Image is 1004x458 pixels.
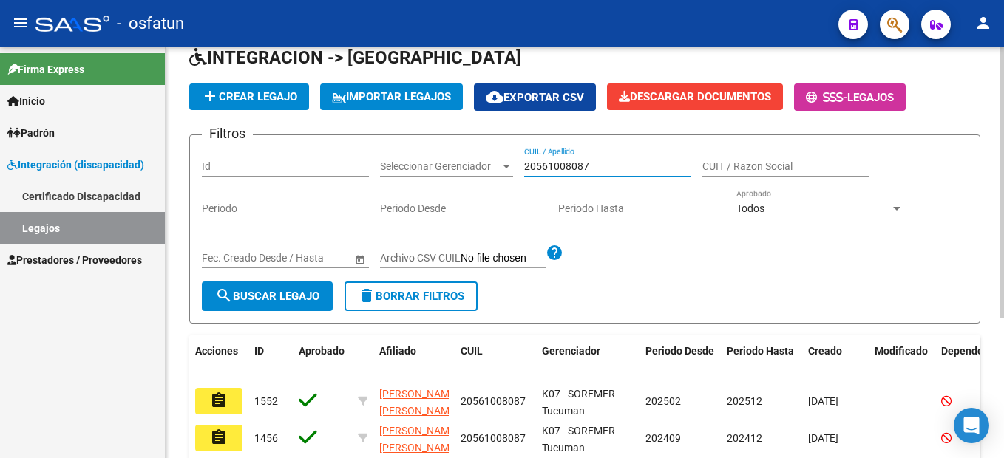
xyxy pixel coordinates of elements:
[358,287,376,304] mat-icon: delete
[201,90,297,103] span: Crear Legajo
[727,432,762,444] span: 202412
[486,91,584,104] span: Exportar CSV
[806,91,847,104] span: -
[7,125,55,141] span: Padrón
[640,335,721,384] datatable-header-cell: Periodo Desde
[461,395,526,407] span: 20561008087
[380,160,500,173] span: Seleccionar Gerenciador
[645,345,714,357] span: Periodo Desde
[379,388,458,417] span: [PERSON_NAME] [PERSON_NAME]
[202,281,333,311] button: Buscar Legajo
[345,281,478,311] button: Borrar Filtros
[215,287,233,304] mat-icon: search
[727,345,794,357] span: Periodo Hasta
[7,93,45,109] span: Inicio
[455,335,536,384] datatable-header-cell: CUIL
[7,157,144,173] span: Integración (discapacidad)
[268,252,341,264] input: Fecha fin
[189,83,309,110] button: Crear Legajo
[461,432,526,444] span: 20561008087
[195,345,238,357] span: Acciones
[736,202,764,214] span: Todos
[380,252,461,264] span: Archivo CSV CUIL
[12,14,30,32] mat-icon: menu
[254,432,278,444] span: 1456
[254,345,264,357] span: ID
[808,432,838,444] span: [DATE]
[248,335,293,384] datatable-header-cell: ID
[202,252,256,264] input: Fecha inicio
[941,345,1003,357] span: Dependencia
[332,90,451,103] span: IMPORTAR LEGAJOS
[189,47,521,68] span: INTEGRACION -> [GEOGRAPHIC_DATA]
[808,395,838,407] span: [DATE]
[802,335,869,384] datatable-header-cell: Creado
[202,123,253,144] h3: Filtros
[189,335,248,384] datatable-header-cell: Acciones
[210,428,228,446] mat-icon: assignment
[486,88,503,106] mat-icon: cloud_download
[542,388,615,417] span: K07 - SOREMER Tucuman
[379,425,458,454] span: [PERSON_NAME] [PERSON_NAME]
[474,83,596,111] button: Exportar CSV
[358,290,464,303] span: Borrar Filtros
[974,14,992,32] mat-icon: person
[542,425,615,454] span: K07 - SOREMER Tucuman
[7,252,142,268] span: Prestadores / Proveedores
[352,251,367,267] button: Open calendar
[794,83,906,111] button: -Legajos
[546,244,563,262] mat-icon: help
[619,90,771,103] span: Descargar Documentos
[869,335,935,384] datatable-header-cell: Modificado
[645,395,681,407] span: 202502
[607,83,783,110] button: Descargar Documentos
[299,345,345,357] span: Aprobado
[875,345,928,357] span: Modificado
[727,395,762,407] span: 202512
[117,7,184,40] span: - osfatun
[645,432,681,444] span: 202409
[293,335,352,384] datatable-header-cell: Aprobado
[808,345,842,357] span: Creado
[847,91,894,104] span: Legajos
[461,345,483,357] span: CUIL
[536,335,640,384] datatable-header-cell: Gerenciador
[379,345,416,357] span: Afiliado
[201,87,219,105] mat-icon: add
[7,61,84,78] span: Firma Express
[320,83,463,110] button: IMPORTAR LEGAJOS
[210,392,228,409] mat-icon: assignment
[542,345,600,357] span: Gerenciador
[721,335,802,384] datatable-header-cell: Periodo Hasta
[461,252,546,265] input: Archivo CSV CUIL
[254,395,278,407] span: 1552
[215,290,319,303] span: Buscar Legajo
[373,335,455,384] datatable-header-cell: Afiliado
[954,408,989,443] div: Open Intercom Messenger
